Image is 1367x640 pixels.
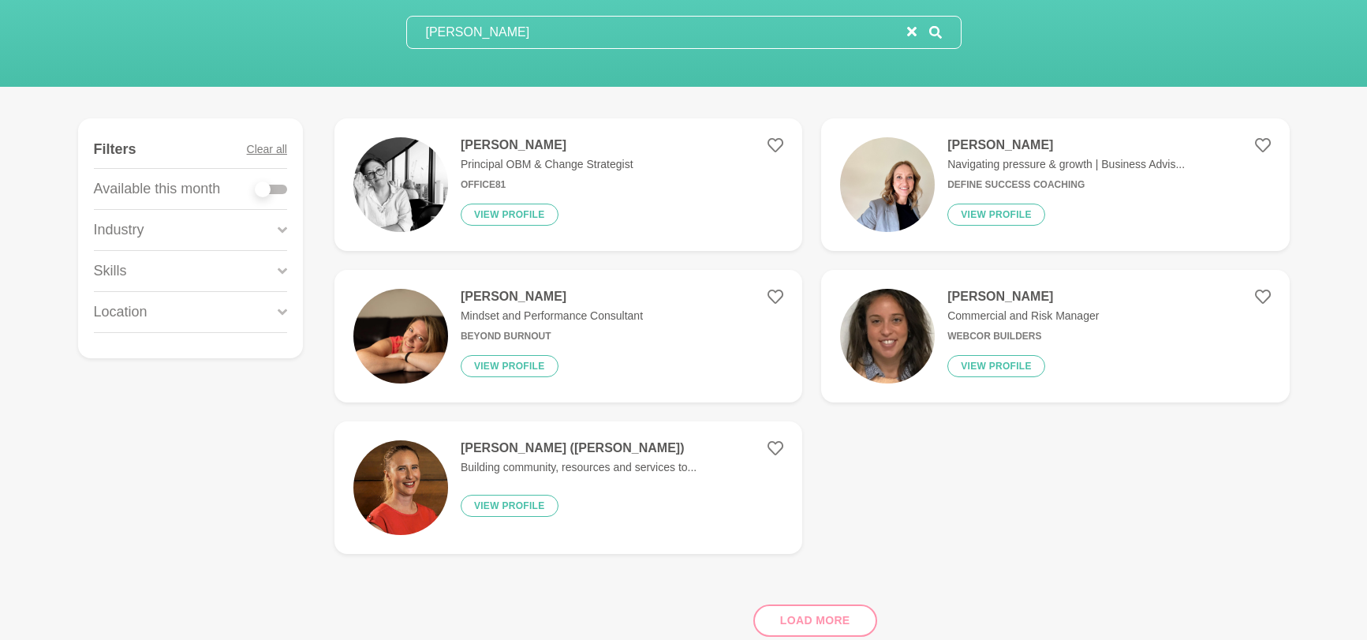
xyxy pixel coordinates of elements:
img: 45d9e54ab271db48d0b308b49c7b7039d667ebdb-4032x3024.jpg [840,137,935,232]
a: [PERSON_NAME]Mindset and Performance ConsultantBeyond BurnoutView profile [334,270,802,402]
a: [PERSON_NAME] ([PERSON_NAME])Building community, resources and services to...View profile [334,421,802,554]
p: Available this month [94,178,221,200]
img: cf414c84122d07c30fd80c1c66d19f241ac9dff3-800x800.jpg [353,440,448,535]
img: 3a69ed3fbbf56a10ad9cacabdecf44221bcecf72-621x621.png [840,289,935,384]
button: View profile [461,204,558,226]
p: Principal OBM & Change Strategist [461,156,633,173]
button: Clear all [247,131,287,168]
h6: Webcor Builders [947,331,1099,342]
img: 567180e8d4009792790a9fabe08dcd344b53df93-3024x4032.jpg [353,137,448,232]
a: [PERSON_NAME]Principal OBM & Change StrategistOffice81View profile [334,118,802,251]
button: View profile [461,355,558,377]
h6: Office81 [461,179,633,191]
h4: [PERSON_NAME] [947,289,1099,305]
h6: Beyond Burnout [461,331,643,342]
button: View profile [947,204,1045,226]
h4: [PERSON_NAME] [461,289,643,305]
p: Location [94,301,148,323]
h4: [PERSON_NAME] [461,137,633,153]
h4: [PERSON_NAME] ([PERSON_NAME]) [461,440,697,456]
p: Navigating pressure & growth | Business Advis... [947,156,1185,173]
p: Mindset and Performance Consultant [461,308,643,324]
a: [PERSON_NAME]Navigating pressure & growth | Business Advis...Define Success CoachingView profile [821,118,1289,251]
img: 4eec38d89177ec50201c9b86d19ad92b613db66a-1000x667.jpg [353,289,448,384]
p: Industry [94,219,144,241]
p: Skills [94,260,127,282]
input: Search mentors [407,17,907,48]
button: View profile [947,355,1045,377]
p: Building community, resources and services to... [461,459,697,476]
p: Commercial and Risk Manager [947,308,1099,324]
h4: Filters [94,140,136,159]
h6: Define Success Coaching [947,179,1185,191]
a: [PERSON_NAME]Commercial and Risk ManagerWebcor BuildersView profile [821,270,1289,402]
button: View profile [461,495,558,517]
h4: [PERSON_NAME] [947,137,1185,153]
